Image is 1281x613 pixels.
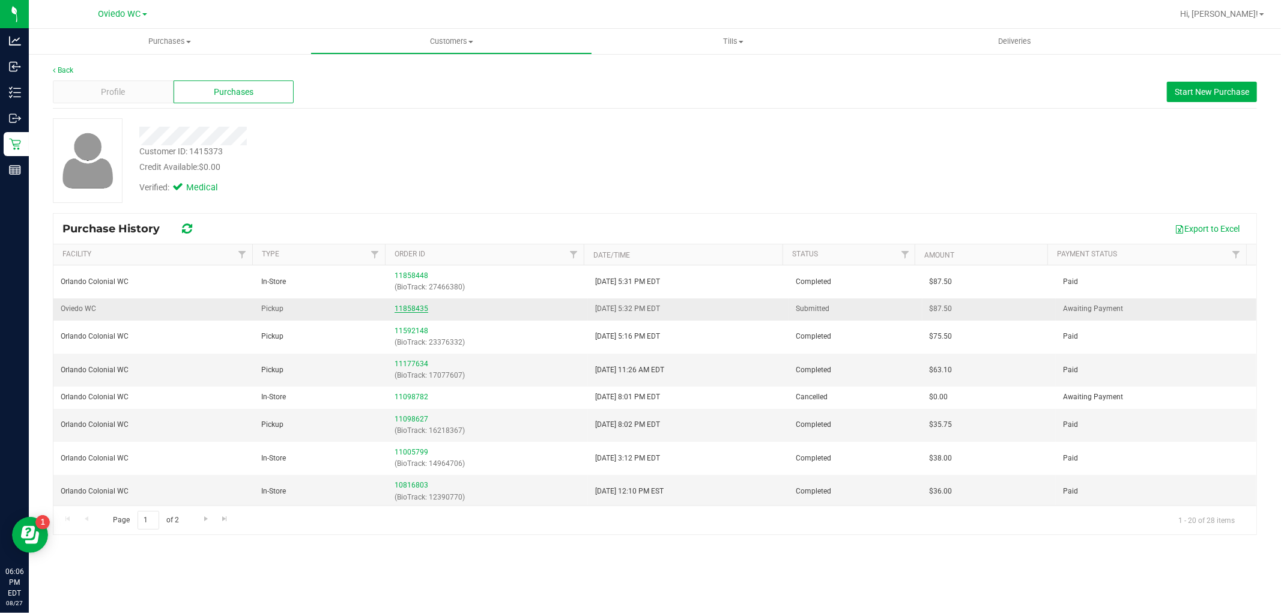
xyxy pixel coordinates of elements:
span: [DATE] 11:26 AM EDT [595,364,664,376]
span: Paid [1063,276,1078,288]
span: Oviedo WC [98,9,141,19]
span: Purchases [214,86,253,98]
a: Order ID [395,250,425,258]
span: $87.50 [930,303,952,315]
a: 10816803 [395,481,428,489]
inline-svg: Inventory [9,86,21,98]
a: Filter [365,244,385,265]
p: (BioTrack: 17077607) [395,370,581,381]
a: Status [792,250,818,258]
a: Tills [592,29,874,54]
span: Purchases [29,36,310,47]
span: Orlando Colonial WC [61,331,129,342]
inline-svg: Outbound [9,112,21,124]
span: Completed [796,419,831,430]
span: Tills [593,36,873,47]
span: [DATE] 5:16 PM EDT [595,331,660,342]
span: Completed [796,276,831,288]
span: Orlando Colonial WC [61,364,129,376]
span: Start New Purchase [1175,87,1249,97]
span: Profile [101,86,125,98]
a: Type [262,250,279,258]
input: 1 [138,511,159,530]
span: $38.00 [930,453,952,464]
span: Orlando Colonial WC [61,486,129,497]
button: Start New Purchase [1167,82,1257,102]
a: 11005799 [395,448,428,456]
inline-svg: Analytics [9,35,21,47]
p: (BioTrack: 23376332) [395,337,581,348]
span: Paid [1063,453,1078,464]
span: [DATE] 8:01 PM EDT [595,391,660,403]
span: Page of 2 [103,511,189,530]
p: 08/27 [5,599,23,608]
span: Completed [796,331,831,342]
span: Hi, [PERSON_NAME]! [1180,9,1258,19]
a: Customers [310,29,592,54]
span: Purchase History [62,222,172,235]
span: Cancelled [796,391,828,403]
p: (BioTrack: 12390770) [395,492,581,503]
span: Orlando Colonial WC [61,453,129,464]
iframe: Resource center [12,517,48,553]
p: 06:06 PM EDT [5,566,23,599]
span: Awaiting Payment [1063,391,1123,403]
span: Completed [796,364,831,376]
a: 11177634 [395,360,428,368]
span: Pickup [261,364,283,376]
span: Medical [186,181,234,195]
span: Orlando Colonial WC [61,419,129,430]
a: Filter [895,244,915,265]
span: $87.50 [930,276,952,288]
a: Date/Time [593,251,630,259]
a: Amount [925,251,955,259]
a: Facility [62,250,91,258]
span: [DATE] 12:10 PM EST [595,486,664,497]
span: $0.00 [930,391,948,403]
span: Orlando Colonial WC [61,276,129,288]
div: Verified: [139,181,234,195]
a: Back [53,66,73,74]
a: Go to the next page [197,511,214,527]
span: In-Store [261,486,286,497]
inline-svg: Reports [9,164,21,176]
a: Filter [564,244,584,265]
div: Credit Available: [139,161,733,174]
span: Paid [1063,331,1078,342]
span: 1 - 20 of 28 items [1169,511,1244,529]
img: user-icon.png [56,130,120,192]
span: [DATE] 3:12 PM EDT [595,453,660,464]
a: Filter [1226,244,1246,265]
inline-svg: Retail [9,138,21,150]
span: Pickup [261,331,283,342]
iframe: Resource center unread badge [35,515,50,530]
span: Customers [311,36,592,47]
span: Paid [1063,419,1078,430]
p: (BioTrack: 14964706) [395,458,581,470]
span: $35.75 [930,419,952,430]
a: 11098782 [395,393,428,401]
span: Deliveries [982,36,1047,47]
span: In-Store [261,391,286,403]
span: Orlando Colonial WC [61,391,129,403]
a: Payment Status [1057,250,1117,258]
p: (BioTrack: 27466380) [395,282,581,293]
a: 11858448 [395,271,428,280]
a: 11858435 [395,304,428,313]
button: Export to Excel [1167,219,1247,239]
span: Submitted [796,303,829,315]
a: Filter [232,244,252,265]
span: Completed [796,486,831,497]
span: $36.00 [930,486,952,497]
p: (BioTrack: 16218367) [395,425,581,436]
a: Purchases [29,29,310,54]
span: $0.00 [199,162,220,172]
a: Deliveries [874,29,1155,54]
span: [DATE] 8:02 PM EDT [595,419,660,430]
span: $75.50 [930,331,952,342]
inline-svg: Inbound [9,61,21,73]
span: Completed [796,453,831,464]
span: Pickup [261,303,283,315]
span: Pickup [261,419,283,430]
